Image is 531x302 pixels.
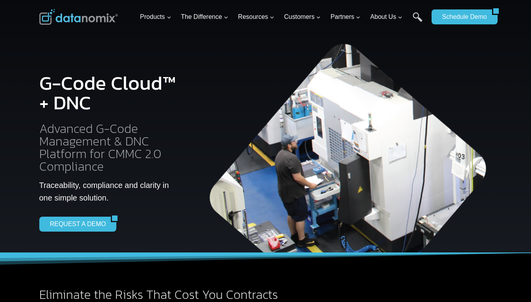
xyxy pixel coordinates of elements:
span: Resources [238,12,274,22]
img: Datanomix [39,9,118,25]
span: Products [140,12,171,22]
h2: Eliminate the Risks That Cost You Contracts [39,288,360,301]
span: The Difference [181,12,228,22]
span: Partners [331,12,360,22]
span: Customers [284,12,321,22]
nav: Primary Navigation [137,4,428,30]
a: Schedule Demo [432,9,492,24]
p: Traceability, compliance and clarity in one simple solution. [39,179,180,204]
span: About Us [370,12,402,22]
a: REQUEST A DEMO [39,217,111,232]
a: Search [413,12,423,30]
h1: G-Code Cloud™ + DNC [39,73,180,112]
h2: Advanced G-Code Management & DNC Platform for CMMC 2.0 Compliance [39,122,180,173]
